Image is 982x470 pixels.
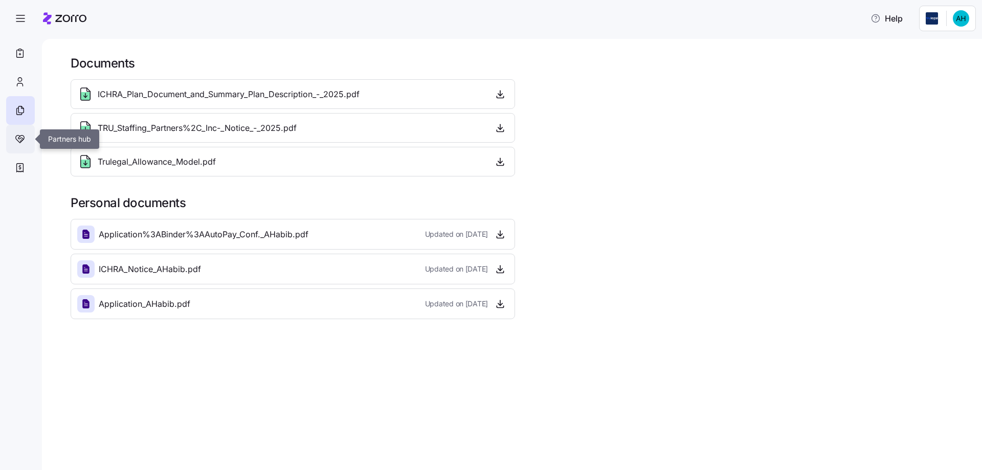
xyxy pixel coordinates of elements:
span: TRU_Staffing_Partners%2C_Inc-_Notice_-_2025.pdf [98,122,297,135]
span: Updated on [DATE] [425,264,488,274]
h1: Documents [71,55,968,71]
span: Trulegal_Allowance_Model.pdf [98,155,216,168]
img: 45f201e2ad2b642423d20c70983d1a26 [953,10,969,27]
span: Updated on [DATE] [425,299,488,309]
span: ICHRA_Plan_Document_and_Summary_Plan_Description_-_2025.pdf [98,88,360,101]
span: Help [871,12,903,25]
span: ICHRA_Notice_AHabib.pdf [99,263,201,276]
span: Updated on [DATE] [425,229,488,239]
button: Help [862,8,911,29]
h1: Personal documents [71,195,968,211]
img: Employer logo [926,12,938,25]
span: Application_AHabib.pdf [99,298,190,310]
span: Application%3ABinder%3AAutoPay_Conf._AHabib.pdf [99,228,308,241]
